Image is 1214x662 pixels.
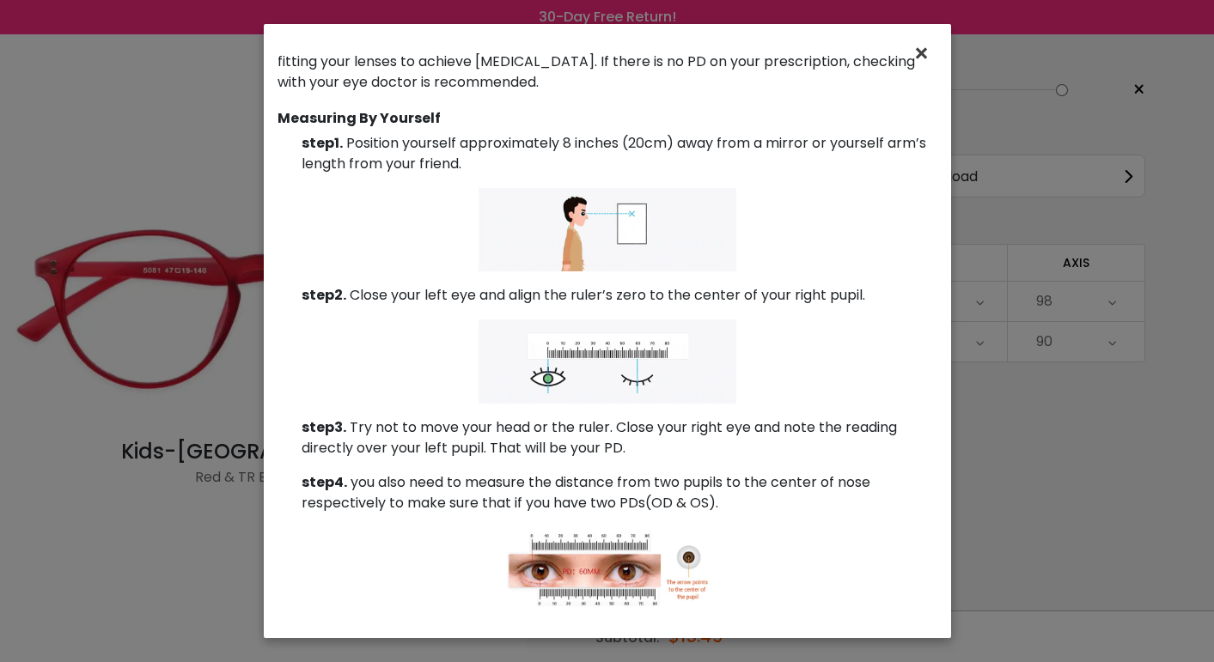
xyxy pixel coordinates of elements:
[912,35,937,72] span: ×
[278,31,937,93] p: PD is the distance between your two pupils in millimeters. It is very important for accurately fi...
[302,417,346,437] span: step3.
[912,38,937,67] button: Close
[479,527,736,611] img: 1552951958740027499.png
[302,133,926,173] span: Position yourself approximately 8 inches (20cm) away from a mirror or yourself arm’s length from ...
[302,472,347,492] span: step4.
[278,110,937,126] h6: Measuring By Yourself
[302,285,346,305] span: step2.
[350,285,865,305] span: Close your left eye and align the ruler’s zero to the center of your right pupil.
[479,188,736,271] img: 1554867363006041784.png
[479,319,736,403] img: 1554867376842025662.png
[302,472,870,513] span: you also need to measure the distance from two pupils to the center of nose respectively to make ...
[302,133,343,153] span: step1.
[302,417,897,458] span: Try not to move your head or the ruler. Close your right eye and note the reading directly over y...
